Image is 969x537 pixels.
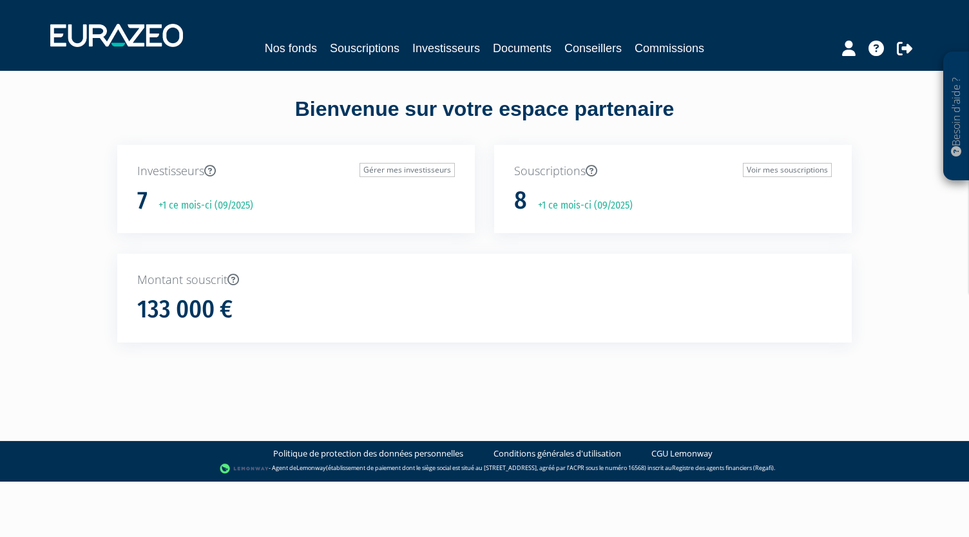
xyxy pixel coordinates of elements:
p: Souscriptions [514,163,832,180]
a: Politique de protection des données personnelles [273,447,463,460]
a: Voir mes souscriptions [743,163,832,177]
img: logo-lemonway.png [220,462,269,475]
a: Souscriptions [330,39,399,57]
a: Nos fonds [265,39,317,57]
a: Investisseurs [412,39,480,57]
p: Besoin d'aide ? [949,59,964,174]
p: Investisseurs [137,163,455,180]
p: Montant souscrit [137,272,832,288]
img: 1732889491-logotype_eurazeo_blanc_rvb.png [50,24,183,47]
p: +1 ce mois-ci (09/2025) [149,198,253,213]
div: Bienvenue sur votre espace partenaire [108,95,861,145]
h1: 133 000 € [137,296,233,323]
a: Conditions générales d'utilisation [494,447,621,460]
a: Registre des agents financiers (Regafi) [672,464,774,472]
h1: 8 [514,187,527,214]
a: Gérer mes investisseurs [360,163,455,177]
a: Conseillers [564,39,622,57]
a: Documents [493,39,552,57]
div: - Agent de (établissement de paiement dont le siège social est situé au [STREET_ADDRESS], agréé p... [13,462,956,475]
a: CGU Lemonway [651,447,713,460]
a: Commissions [635,39,704,57]
a: Lemonway [296,464,326,472]
p: +1 ce mois-ci (09/2025) [529,198,633,213]
h1: 7 [137,187,148,214]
